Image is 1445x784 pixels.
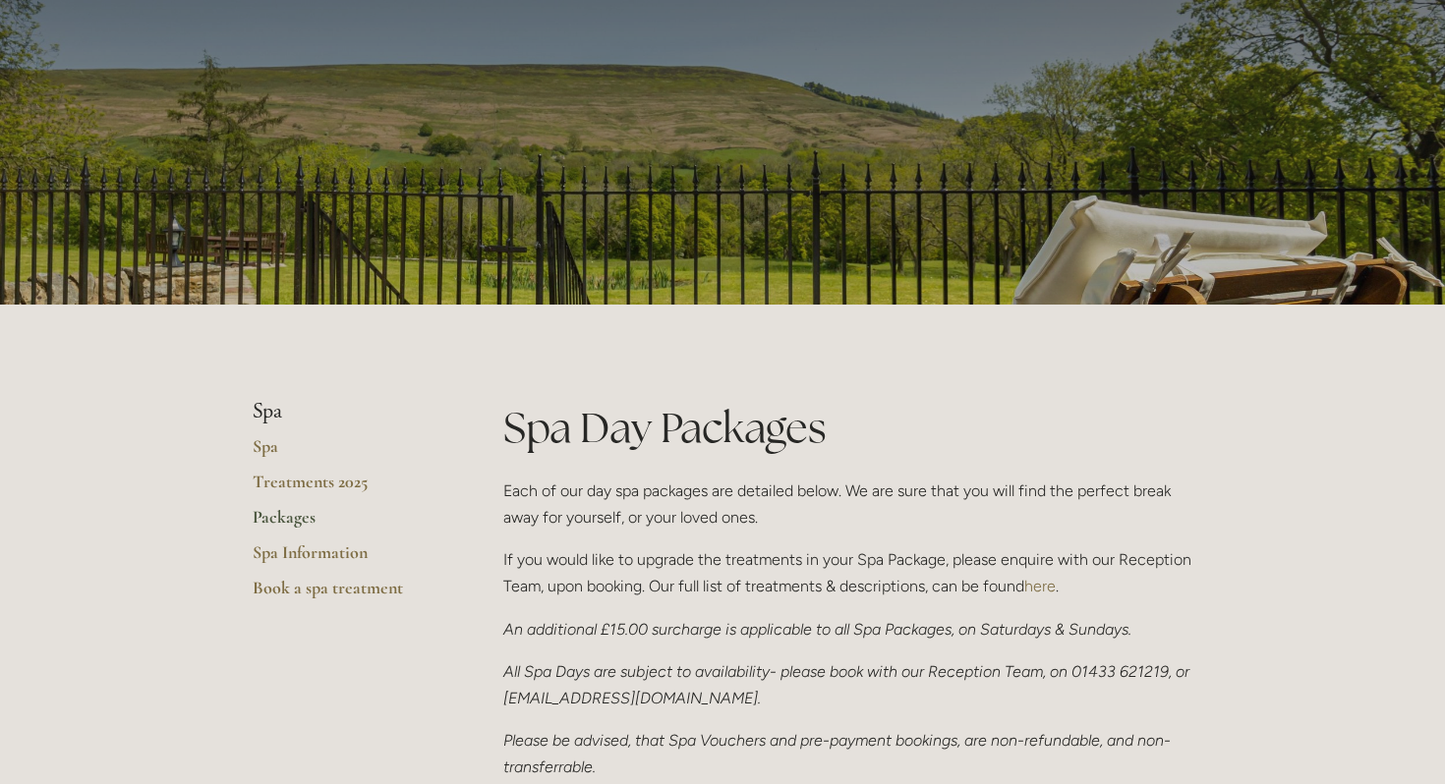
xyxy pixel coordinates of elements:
a: Treatments 2025 [253,471,440,506]
em: All Spa Days are subject to availability- please book with our Reception Team, on 01433 621219, o... [503,662,1193,707]
a: here [1024,577,1056,595]
em: Please be advised, that Spa Vouchers and pre-payment bookings, are non-refundable, and non-transf... [503,731,1171,776]
a: Book a spa treatment [253,577,440,612]
em: An additional £15.00 surcharge is applicable to all Spa Packages, on Saturdays & Sundays. [503,620,1131,639]
p: Each of our day spa packages are detailed below. We are sure that you will find the perfect break... [503,477,1192,531]
a: Packages [253,506,440,541]
li: Spa [253,399,440,424]
a: Spa [253,435,440,471]
a: Spa Information [253,541,440,577]
h1: Spa Day Packages [503,399,1192,457]
p: If you would like to upgrade the treatments in your Spa Package, please enquire with our Receptio... [503,546,1192,599]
